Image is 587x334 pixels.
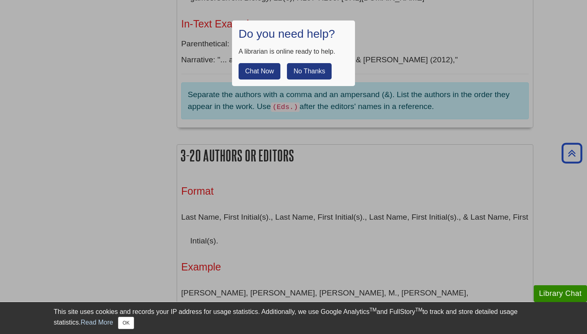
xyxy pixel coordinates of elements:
[81,319,113,326] a: Read More
[239,47,348,57] div: A librarian is online ready to help.
[287,63,332,80] button: No Thanks
[54,307,533,329] div: This site uses cookies and records your IP address for usage statistics. Additionally, we use Goo...
[534,285,587,302] button: Library Chat
[415,307,422,313] sup: TM
[118,317,134,329] button: Close
[239,27,348,41] h1: Do you need help?
[369,307,376,313] sup: TM
[239,63,280,80] button: Chat Now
